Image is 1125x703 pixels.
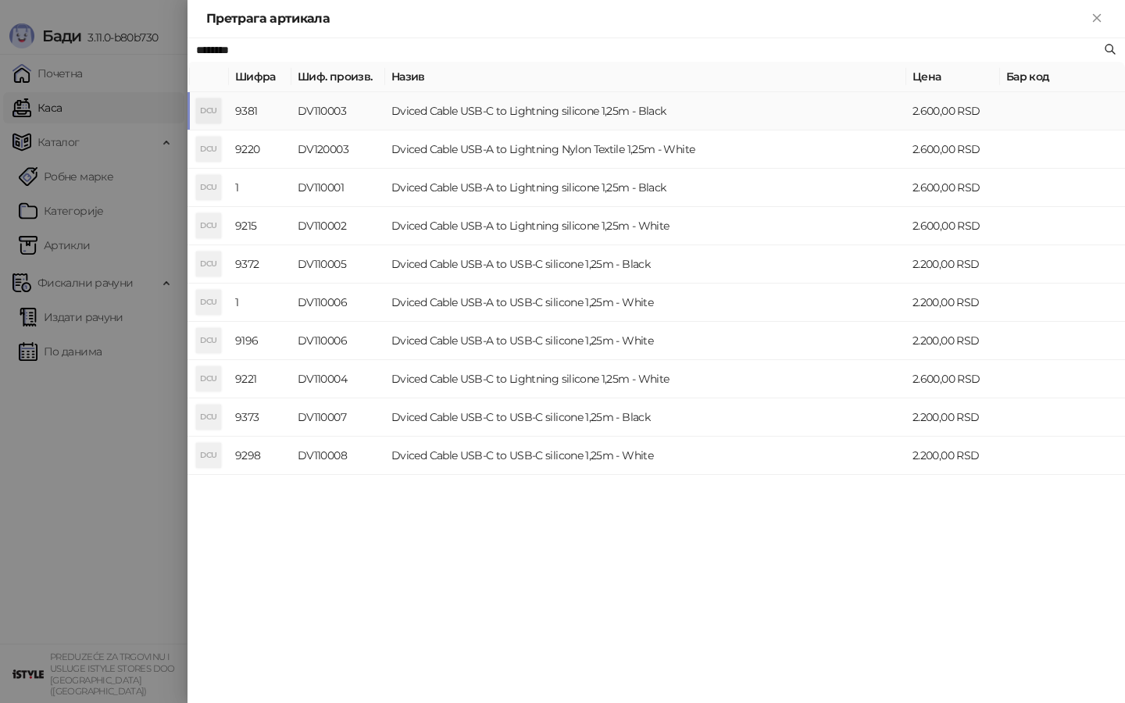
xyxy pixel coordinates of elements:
td: Dviced Cable USB-C to Lightning silicone 1,25m - White [385,360,906,398]
td: 2.600,00 RSD [906,130,1000,169]
th: Шиф. произв. [291,62,385,92]
td: DV110001 [291,169,385,207]
td: 1 [229,169,291,207]
td: Dviced Cable USB-C to USB-C silicone 1,25m - Black [385,398,906,437]
div: DCU [196,252,221,277]
button: Close [1087,9,1106,28]
td: 9298 [229,437,291,475]
td: 9221 [229,360,291,398]
td: Dviced Cable USB-A to Lightning silicone 1,25m - Black [385,169,906,207]
th: Назив [385,62,906,92]
div: DCU [196,213,221,238]
td: Dviced Cable USB-A to Lightning Nylon Textile 1,25m - White [385,130,906,169]
td: DV110002 [291,207,385,245]
th: Цена [906,62,1000,92]
div: DCU [196,443,221,468]
div: DCU [196,175,221,200]
td: DV110003 [291,92,385,130]
td: DV110005 [291,245,385,284]
div: DCU [196,137,221,162]
td: 2.200,00 RSD [906,245,1000,284]
td: 2.200,00 RSD [906,322,1000,360]
td: 1 [229,284,291,322]
td: 9196 [229,322,291,360]
td: Dviced Cable USB-A to USB-C silicone 1,25m - White [385,322,906,360]
td: 2.600,00 RSD [906,207,1000,245]
td: 2.600,00 RSD [906,169,1000,207]
td: 9220 [229,130,291,169]
td: DV110006 [291,322,385,360]
th: Бар код [1000,62,1125,92]
td: Dviced Cable USB-C to Lightning silicone 1,25m - Black [385,92,906,130]
div: DCU [196,328,221,353]
div: DCU [196,98,221,123]
td: 2.200,00 RSD [906,437,1000,475]
td: 9381 [229,92,291,130]
td: DV110007 [291,398,385,437]
td: 2.200,00 RSD [906,284,1000,322]
td: Dviced Cable USB-A to USB-C silicone 1,25m - Black [385,245,906,284]
td: DV120003 [291,130,385,169]
td: Dviced Cable USB-A to Lightning silicone 1,25m - White [385,207,906,245]
div: Претрага артикала [206,9,1087,28]
td: 9215 [229,207,291,245]
td: 9372 [229,245,291,284]
td: Dviced Cable USB-A to USB-C silicone 1,25m - White [385,284,906,322]
td: 2.600,00 RSD [906,92,1000,130]
td: Dviced Cable USB-C to USB-C silicone 1,25m - White [385,437,906,475]
div: DCU [196,290,221,315]
td: 2.600,00 RSD [906,360,1000,398]
div: DCU [196,405,221,430]
td: 9373 [229,398,291,437]
td: 2.200,00 RSD [906,398,1000,437]
td: DV110004 [291,360,385,398]
td: DV110008 [291,437,385,475]
div: DCU [196,366,221,391]
td: DV110006 [291,284,385,322]
th: Шифра [229,62,291,92]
